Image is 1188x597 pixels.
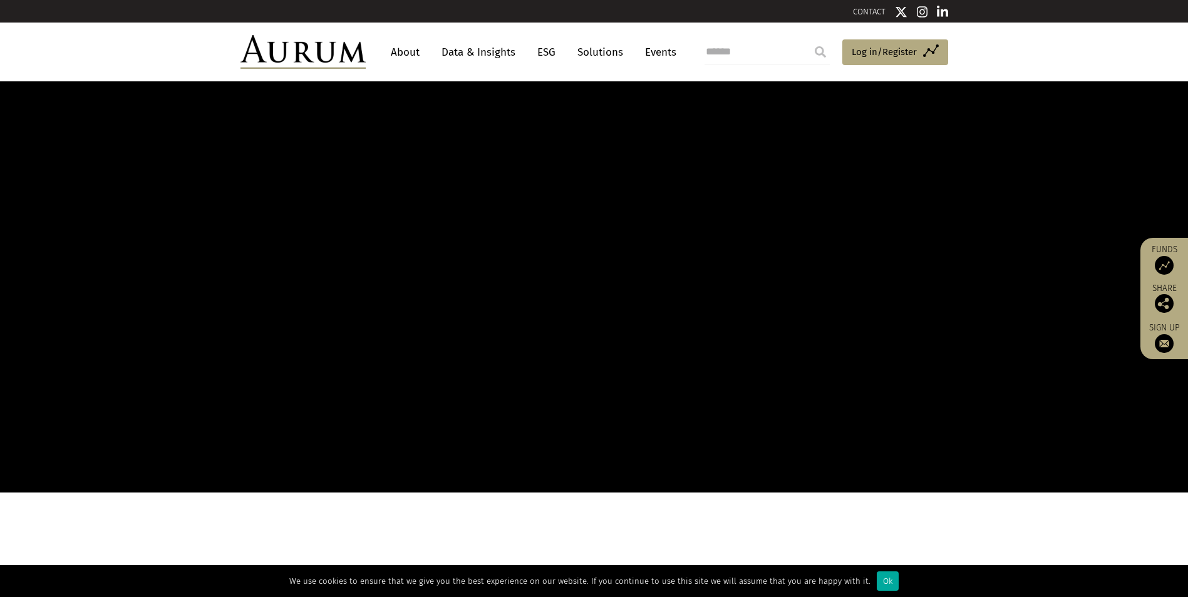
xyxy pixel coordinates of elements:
img: Twitter icon [895,6,907,18]
input: Submit [808,39,833,64]
a: ESG [531,41,562,64]
a: CONTACT [853,7,886,16]
a: Data & Insights [435,41,522,64]
a: Funds [1147,244,1182,275]
a: Events [639,41,676,64]
img: Aurum [240,35,366,69]
div: Share [1147,284,1182,313]
img: Instagram icon [917,6,928,18]
img: Sign up to our newsletter [1155,334,1174,353]
img: Linkedin icon [937,6,948,18]
span: Log in/Register [852,44,917,59]
img: Access Funds [1155,256,1174,275]
a: Sign up [1147,322,1182,353]
div: Ok [877,571,899,591]
img: Share this post [1155,294,1174,313]
a: Solutions [571,41,629,64]
a: Log in/Register [842,39,948,66]
a: About [385,41,426,64]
